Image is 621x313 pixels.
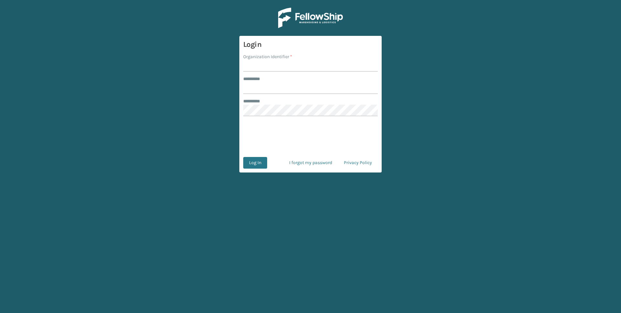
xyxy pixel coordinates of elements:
[243,157,267,169] button: Log In
[278,8,343,28] img: Logo
[243,40,378,49] h3: Login
[261,124,360,149] iframe: reCAPTCHA
[283,157,338,169] a: I forgot my password
[243,53,292,60] label: Organization Identifier
[338,157,378,169] a: Privacy Policy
